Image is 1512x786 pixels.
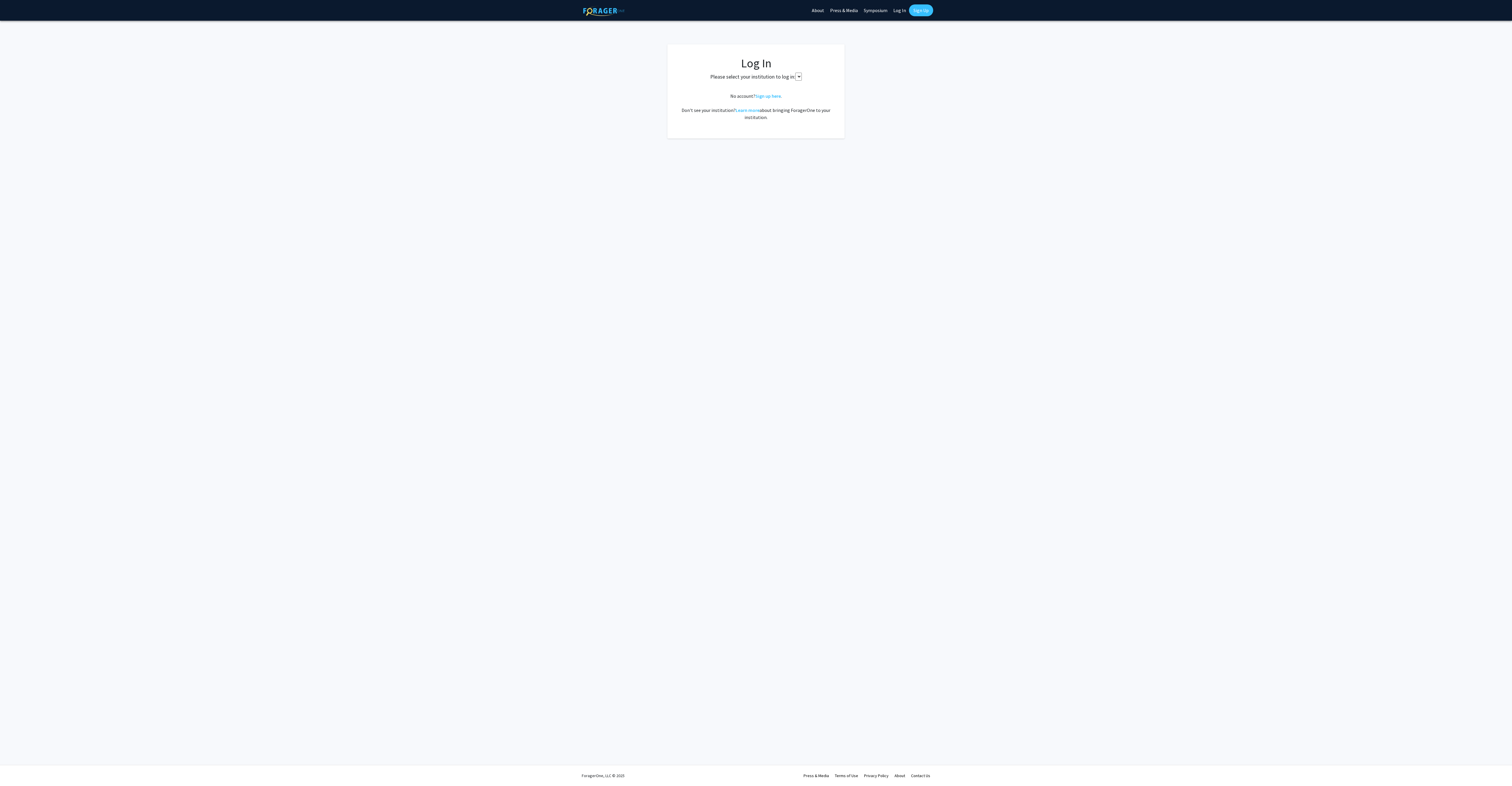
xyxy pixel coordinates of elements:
a: Terms of Use [835,773,858,778]
iframe: Chat [4,759,25,782]
a: Sign up here [755,93,781,99]
a: Learn more about bringing ForagerOne to your institution [736,107,760,113]
a: Press & Media [804,773,829,778]
a: Privacy Policy [864,773,889,778]
a: About [895,773,905,778]
a: Sign Up [909,4,933,16]
label: Please select your institution to log in: [710,73,795,81]
img: ForagerOne Logo [583,6,625,16]
div: No account? . Don't see your institution? about bringing ForagerOne to your institution. [679,92,833,121]
a: Contact Us [911,773,930,778]
h1: Log In [679,56,833,70]
div: ForagerOne, LLC © 2025 [582,765,625,786]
